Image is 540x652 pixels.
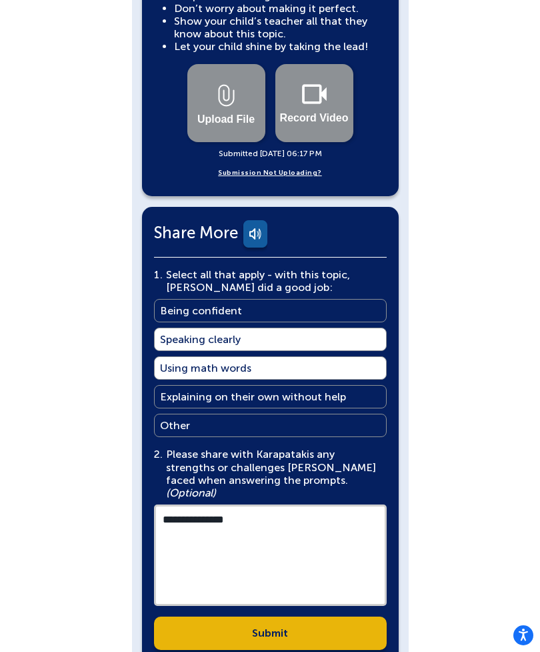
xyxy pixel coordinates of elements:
[160,333,241,346] main: Speaking clearly
[275,64,353,142] button: Record Video
[160,268,163,281] span: .
[174,15,383,40] li: Show your child’s teacher all that they know about this topic.
[302,84,327,104] img: videocam.png
[154,226,238,239] span: Share More
[166,486,216,499] em: (Optional)
[280,112,349,124] span: Record Video
[160,390,346,403] main: Explaining on their own without help
[154,356,387,380] a: Using math words
[166,268,383,294] main: Select all that apply - with this topic, [PERSON_NAME] did a good job:
[187,64,265,142] button: Upload File
[197,113,255,125] span: Upload File
[218,167,322,180] a: Submission Not Uploading?
[154,328,387,351] a: Speaking clearly
[154,414,387,437] a: Other
[174,40,383,53] li: Let your child shine by taking the lead!
[160,419,190,432] main: Other
[174,2,383,15] li: Don’t worry about making it perfect.
[160,304,242,317] main: Being confident
[218,84,235,107] img: attach.png
[154,385,387,408] a: Explaining on their own without help
[154,268,159,281] span: 1
[166,448,383,499] main: Please share with Karapatakis any strengths or challenges [PERSON_NAME] faced when answering the ...
[154,448,163,460] span: 2.
[154,299,387,322] a: Being confident
[160,362,251,374] main: Using math words
[219,147,322,160] span: Submitted [DATE] 06:17 PM
[154,617,387,650] a: Submit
